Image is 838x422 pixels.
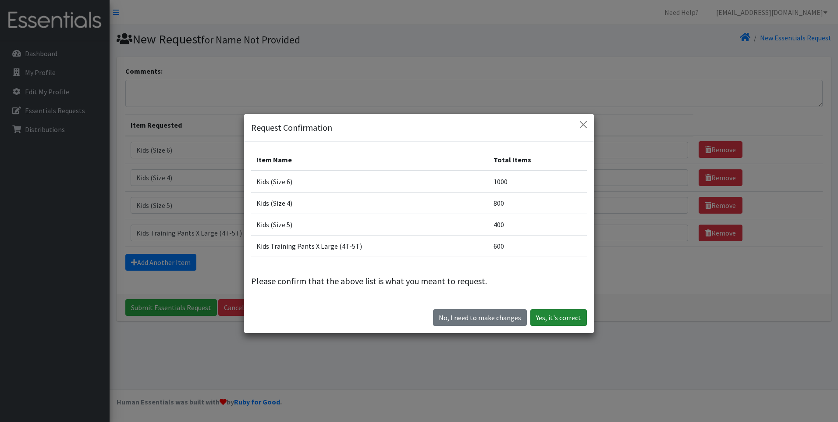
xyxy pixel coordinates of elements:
[251,149,488,171] th: Item Name
[251,275,587,288] p: Please confirm that the above list is what you meant to request.
[251,121,332,134] h5: Request Confirmation
[251,171,488,193] td: Kids (Size 6)
[488,149,587,171] th: Total Items
[488,192,587,214] td: 800
[251,214,488,235] td: Kids (Size 5)
[488,214,587,235] td: 400
[530,309,587,326] button: Yes, it's correct
[576,118,590,132] button: Close
[433,309,527,326] button: No I need to make changes
[488,235,587,257] td: 600
[251,235,488,257] td: Kids Training Pants X Large (4T-5T)
[488,171,587,193] td: 1000
[251,192,488,214] td: Kids (Size 4)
